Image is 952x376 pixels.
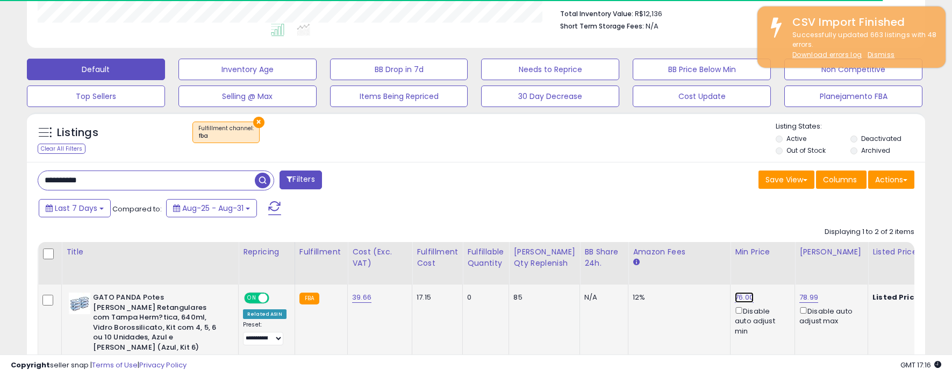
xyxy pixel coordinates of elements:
th: Please note that this number is a calculation based on your required days of coverage and your ve... [509,242,580,285]
div: Preset: [243,321,287,345]
span: 2025-09-8 17:16 GMT [900,360,941,370]
a: 39.66 [352,292,371,303]
div: Title [66,246,234,258]
button: Columns [816,171,867,189]
button: Actions [868,171,914,189]
button: Top Sellers [27,86,165,107]
label: Archived [861,146,890,155]
div: Fulfillable Quantity [467,246,504,269]
div: Cost (Exc. VAT) [352,246,407,269]
a: Terms of Use [92,360,138,370]
div: fba [198,132,254,140]
button: Default [27,59,165,80]
label: Out of Stock [786,146,826,155]
div: [PERSON_NAME] [799,246,863,258]
b: Short Term Storage Fees: [560,22,644,31]
a: Privacy Policy [139,360,187,370]
div: 0 [467,293,500,302]
div: Min Price [735,246,790,258]
div: CSV Import Finished [784,15,937,30]
span: Compared to: [112,204,162,214]
button: Needs to Reprice [481,59,619,80]
span: OFF [268,294,285,303]
div: BB Share 24h. [584,246,624,269]
button: BB Price Below Min [633,59,771,80]
img: 41H9ofmxmYL._SL40_.jpg [69,293,90,314]
span: Aug-25 - Aug-31 [182,203,244,214]
button: × [253,117,264,128]
h5: Listings [57,125,98,140]
div: Repricing [243,246,290,258]
span: Fulfillment channel : [198,124,254,140]
button: Last 7 Days [39,199,111,217]
button: Selling @ Max [178,86,317,107]
p: Listing States: [776,122,925,132]
div: Clear All Filters [38,144,85,154]
div: Successfully updated 663 listings with 48 errors. [784,30,937,60]
u: Dismiss [868,50,894,59]
div: seller snap | | [11,360,187,371]
div: Fulfillment Cost [417,246,458,269]
div: Amazon Fees [633,246,726,258]
a: Download errors log [792,50,862,59]
div: N/A [584,293,620,302]
div: Disable auto adjust max [799,305,860,326]
small: Amazon Fees. [633,258,639,267]
li: R$12,136 [560,6,906,19]
div: [PERSON_NAME] Qty Replenish [513,246,575,269]
button: Cost Update [633,86,771,107]
a: 78.99 [799,292,818,303]
button: Inventory Age [178,59,317,80]
button: Planejamento FBA [784,86,922,107]
b: Listed Price: [872,292,921,302]
button: Filters [280,171,321,189]
span: Columns [823,174,857,185]
div: 17.15 [417,293,454,302]
small: FBA [299,293,319,304]
b: Total Inventory Value: [560,9,633,18]
button: BB Drop in 7d [330,59,468,80]
button: Items Being Repriced [330,86,468,107]
strong: Copyright [11,360,50,370]
div: 85 [513,293,571,302]
div: Fulfillment [299,246,343,258]
label: Active [786,134,806,143]
button: 30 Day Decrease [481,86,619,107]
button: Non Competitive [784,59,922,80]
span: ON [245,294,259,303]
b: GATO PANDA Potes [PERSON_NAME] Retangulares com Tampa Herm?tica, 640ml, Vidro Borossilicato, Kit ... [93,293,224,355]
button: Aug-25 - Aug-31 [166,199,257,217]
div: Displaying 1 to 2 of 2 items [825,227,914,237]
label: Deactivated [861,134,901,143]
div: Related ASIN [243,309,287,319]
div: 12% [633,293,722,302]
button: Save View [758,171,814,189]
a: 76.00 [735,292,754,303]
span: N/A [646,21,658,31]
span: Last 7 Days [55,203,97,214]
div: Disable auto adjust min [735,305,786,336]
